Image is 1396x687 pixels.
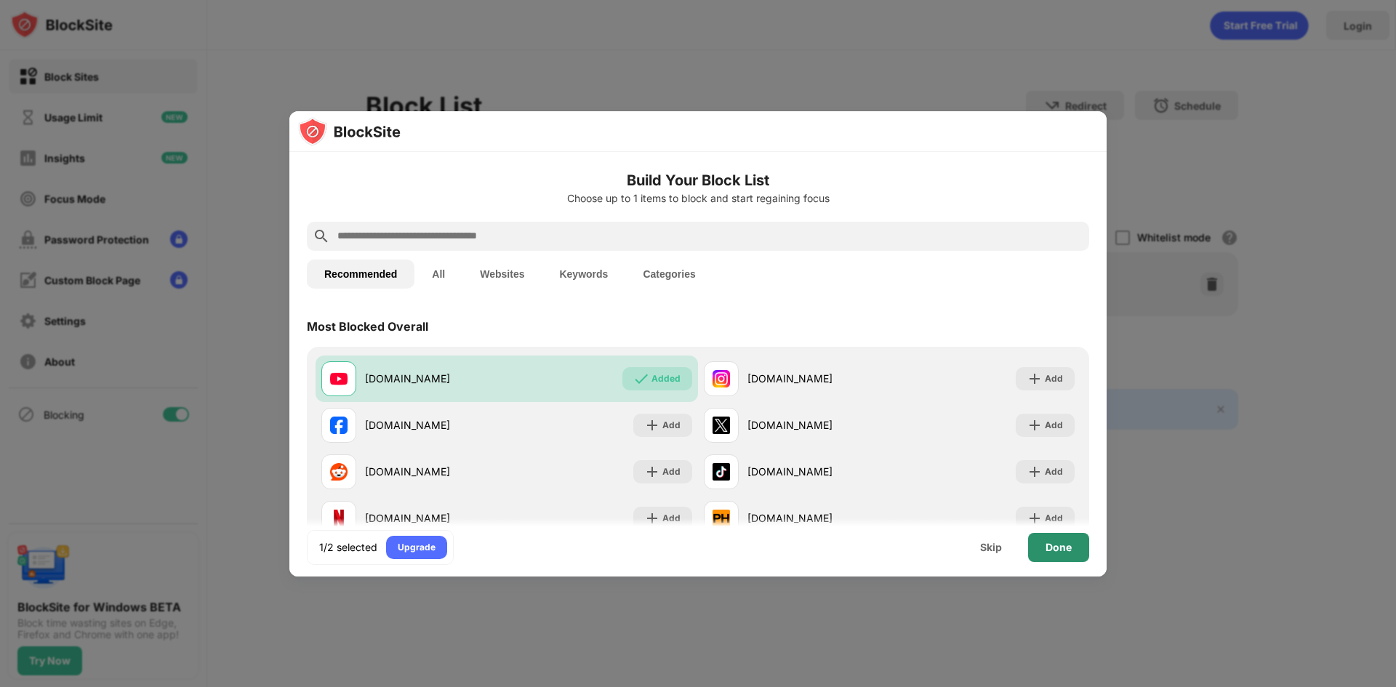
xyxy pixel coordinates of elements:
[307,319,428,334] div: Most Blocked Overall
[365,510,507,526] div: [DOMAIN_NAME]
[330,463,348,481] img: favicons
[313,228,330,245] img: search.svg
[713,463,730,481] img: favicons
[307,193,1089,204] div: Choose up to 1 items to block and start regaining focus
[713,417,730,434] img: favicons
[414,260,462,289] button: All
[1046,542,1072,553] div: Done
[625,260,713,289] button: Categories
[319,540,377,555] div: 1/2 selected
[462,260,542,289] button: Websites
[651,371,681,386] div: Added
[1045,371,1063,386] div: Add
[1045,465,1063,479] div: Add
[330,417,348,434] img: favicons
[1045,511,1063,526] div: Add
[1045,418,1063,433] div: Add
[747,464,889,479] div: [DOMAIN_NAME]
[747,510,889,526] div: [DOMAIN_NAME]
[307,260,414,289] button: Recommended
[365,417,507,433] div: [DOMAIN_NAME]
[398,540,436,555] div: Upgrade
[542,260,625,289] button: Keywords
[662,511,681,526] div: Add
[330,370,348,387] img: favicons
[365,371,507,386] div: [DOMAIN_NAME]
[747,371,889,386] div: [DOMAIN_NAME]
[980,542,1002,553] div: Skip
[307,169,1089,191] h6: Build Your Block List
[330,510,348,527] img: favicons
[365,464,507,479] div: [DOMAIN_NAME]
[713,510,730,527] img: favicons
[747,417,889,433] div: [DOMAIN_NAME]
[713,370,730,387] img: favicons
[662,418,681,433] div: Add
[298,117,401,146] img: logo-blocksite.svg
[662,465,681,479] div: Add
